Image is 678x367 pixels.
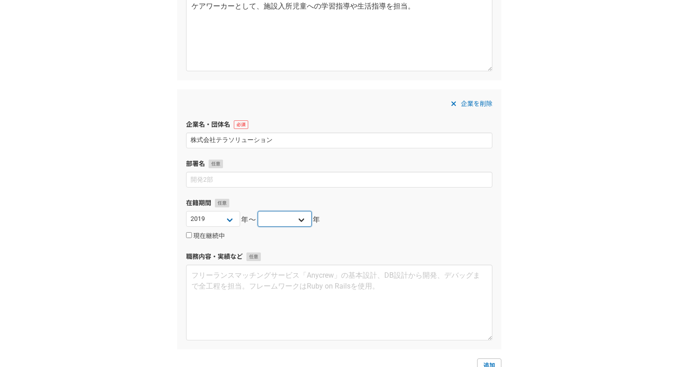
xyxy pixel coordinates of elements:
[186,133,492,148] input: エニィクルー株式会社
[186,232,192,238] input: 現在継続中
[186,232,225,240] label: 現在継続中
[186,159,492,169] label: 部署名
[186,120,492,129] label: 企業名・団体名
[186,252,492,261] label: 職務内容・実績など
[461,98,492,109] span: 企業を削除
[313,215,321,225] span: 年
[186,172,492,188] input: 開発2部
[241,215,257,225] span: 年〜
[186,198,492,208] label: 在籍期間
